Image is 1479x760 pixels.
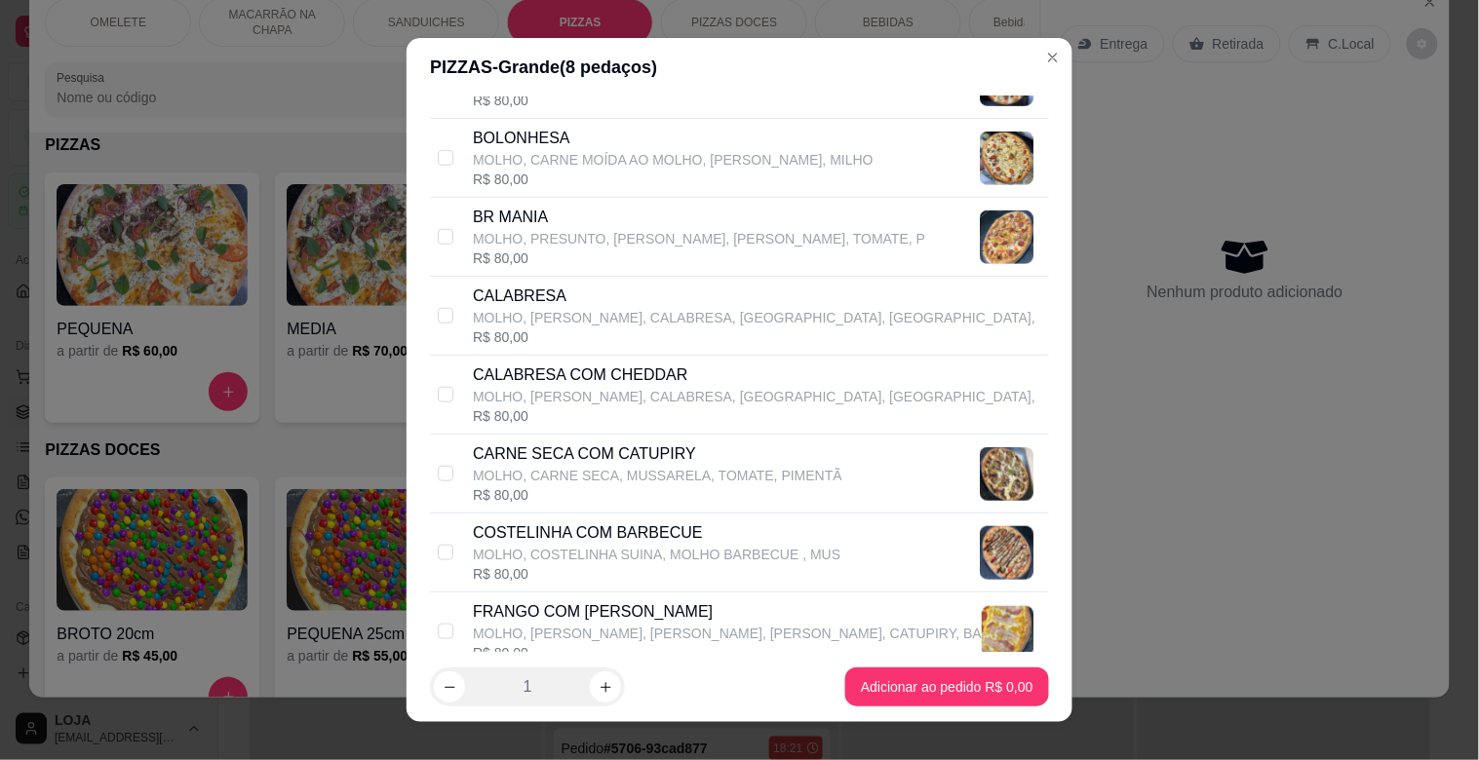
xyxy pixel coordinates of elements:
p: COSTELINHA COM BARBECUE [473,521,840,545]
p: CARNE SECA COM CATUPIRY [473,442,842,466]
img: product-image [980,526,1033,580]
img: product-image [980,447,1033,501]
div: R$ 80,00 [473,91,841,110]
button: decrease-product-quantity [434,671,465,703]
button: Close [1037,42,1069,73]
p: MOLHO, CARNE SECA, MUSSARELA, TOMATE, PIMENTÃ [473,466,842,485]
p: CALABRESA [473,285,1035,308]
button: increase-product-quantity [590,671,621,703]
img: product-image [980,210,1033,264]
div: R$ 80,00 [473,485,842,505]
p: MOLHO, [PERSON_NAME], CALABRESA, [GEOGRAPHIC_DATA], [GEOGRAPHIC_DATA], [473,387,1035,406]
p: MOLHO, [PERSON_NAME], CALABRESA, [GEOGRAPHIC_DATA], [GEOGRAPHIC_DATA], [473,308,1035,327]
img: product-image [980,132,1033,185]
p: MOLHO, [PERSON_NAME], [PERSON_NAME], [PERSON_NAME], CATUPIRY, BA [473,624,982,643]
img: product-image [982,606,1033,658]
p: BR MANIA [473,206,925,229]
p: FRANGO COM [PERSON_NAME] [473,600,982,624]
p: MOLHO, COSTELINHA SUINA, MOLHO BARBECUE , MUS [473,545,840,564]
div: R$ 80,00 [473,564,840,584]
div: PIZZAS - Grande ( 8 pedaços) [430,54,1049,81]
p: MOLHO, CARNE MOÍDA AO MOLHO, [PERSON_NAME], MILHO [473,150,874,170]
p: 1 [524,675,532,699]
div: R$ 80,00 [473,643,982,663]
div: R$ 80,00 [473,327,1035,347]
div: R$ 80,00 [473,406,1035,426]
button: Adicionar ao pedido R$ 0,00 [845,667,1049,706]
p: BOLONHESA [473,127,874,150]
p: MOLHO, PRESUNTO, [PERSON_NAME], [PERSON_NAME], TOMATE, P [473,229,925,248]
p: CALABRESA COM CHEDDAR [473,363,1035,387]
div: R$ 80,00 [473,170,874,189]
div: R$ 80,00 [473,248,925,268]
